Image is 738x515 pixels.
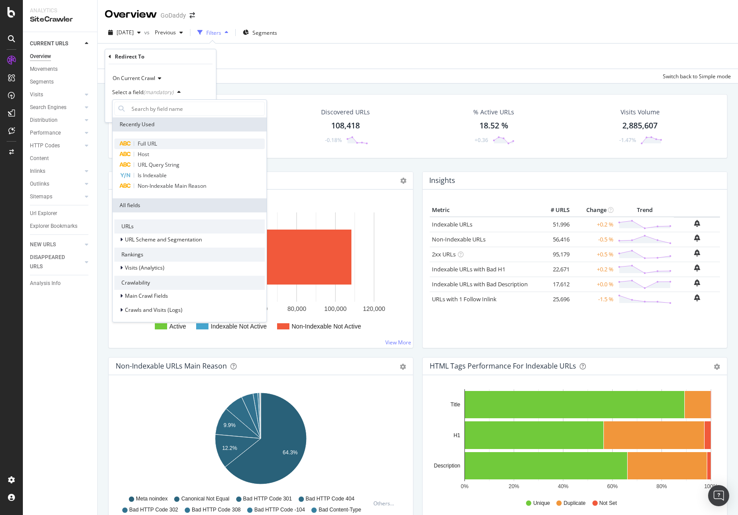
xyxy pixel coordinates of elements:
td: +0.2 % [572,262,616,277]
td: +0.2 % [572,217,616,232]
a: Sitemaps [30,192,82,201]
span: Main Crawl Fields [125,292,168,300]
td: +0.5 % [572,247,616,262]
span: Duplicate [563,500,585,507]
span: 2025 Sep. 7th [117,29,134,36]
a: HTTP Codes [30,141,82,150]
text: Title [450,402,460,408]
a: Explorer Bookmarks [30,222,91,231]
span: Crawls and Visits (Logs) [125,306,183,314]
span: Segments [252,29,277,37]
text: 40% [558,483,568,489]
a: DISAPPEARED URLS [30,253,82,271]
div: bell-plus [694,249,700,256]
td: 51,996 [537,217,572,232]
div: URLs [114,219,265,234]
text: Description [434,463,460,469]
div: CURRENT URLS [30,39,68,48]
span: JavaScript Crawl [125,320,164,328]
div: Visits Volume [621,108,660,117]
text: 12.2% [222,445,237,451]
div: Rankings [114,248,265,262]
text: 20% [508,483,519,489]
button: Cancel [109,106,136,115]
div: bell-plus [694,234,700,241]
div: -0.18% [325,136,342,144]
div: Explorer Bookmarks [30,222,77,231]
div: bell-plus [694,264,700,271]
span: Bad HTTP Code 302 [129,506,178,514]
span: Full URL [138,140,157,147]
div: gear [400,364,406,370]
a: 2xx URLs [432,250,456,258]
span: Non-Indexable Main Reason [138,182,206,190]
div: HTTP Codes [30,141,60,150]
text: H1 [453,432,460,438]
span: Host [138,150,149,158]
a: Distribution [30,116,82,125]
text: 9.9% [223,422,236,428]
div: Crawlability [114,276,265,290]
div: -1.47% [619,136,636,144]
span: Meta noindex [136,495,168,503]
a: Non-Indexable URLs [432,235,486,243]
div: bell-plus [694,294,700,301]
div: Inlinks [30,167,45,176]
text: Indexable Not Active [211,323,267,330]
div: bell-plus [694,220,700,227]
div: Url Explorer [30,209,57,218]
text: 120,000 [363,305,385,312]
a: Url Explorer [30,209,91,218]
a: Performance [30,128,82,138]
a: Indexable URLs with Bad Description [432,280,528,288]
div: +0.36 [475,136,488,144]
a: Indexable URLs with Bad H1 [432,265,505,273]
a: Overview [30,52,91,61]
th: Metric [430,204,537,217]
input: Search by field name [128,102,264,116]
span: URL Query String [138,161,179,168]
td: -1.5 % [572,292,616,307]
div: Performance [30,128,61,138]
div: Analytics [30,7,90,15]
div: (mandatory) [143,88,174,96]
td: 56,416 [537,232,572,247]
div: arrow-right-arrow-left [190,12,195,18]
th: # URLS [537,204,572,217]
text: Non-Indexable Not Active [292,323,361,330]
svg: A chart. [430,389,720,491]
div: gear [714,364,720,370]
span: Previous [151,29,176,36]
td: 22,671 [537,262,572,277]
text: 100,000 [324,305,347,312]
span: Bad HTTP Code -104 [254,506,305,514]
div: Filters [206,29,221,37]
text: 64.3% [283,449,298,456]
div: 108,418 [331,120,360,131]
text: 100% [704,483,718,489]
div: Content [30,154,49,163]
button: [DATE] [105,26,144,40]
div: Visits [30,90,43,99]
div: GoDaddy [161,11,186,20]
div: Redirect To [115,53,144,60]
i: Options [400,178,406,184]
text: 80% [656,483,667,489]
div: NEW URLS [30,240,56,249]
a: URLs with 1 Follow Inlink [432,295,497,303]
text: Active [169,323,186,330]
span: Bad HTTP Code 308 [192,506,241,514]
div: A chart. [116,389,406,491]
div: A chart. [116,204,406,341]
div: Movements [30,65,58,74]
a: Segments [30,77,91,87]
span: Bad HTTP Code 301 [243,495,292,503]
a: Indexable URLs [432,220,472,228]
div: Non-Indexable URLs Main Reason [116,362,227,370]
div: bell-plus [694,279,700,286]
div: Overview [105,7,157,22]
button: Switch back to Simple mode [659,69,731,83]
td: 25,696 [537,292,572,307]
span: Bad Content-Type [318,506,361,514]
td: 17,612 [537,277,572,292]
